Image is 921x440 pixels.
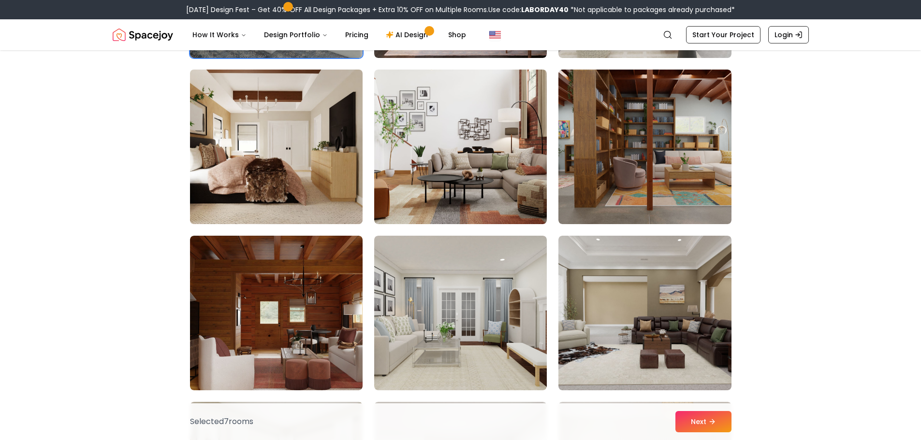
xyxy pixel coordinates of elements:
img: Room room-42 [558,70,731,224]
span: *Not applicable to packages already purchased* [569,5,735,14]
img: Spacejoy Logo [113,25,173,44]
a: Pricing [337,25,376,44]
div: [DATE] Design Fest – Get 40% OFF All Design Packages + Extra 10% OFF on Multiple Rooms. [186,5,735,14]
img: United States [489,29,501,41]
p: Selected 7 room s [190,416,253,427]
img: Room room-41 [374,70,547,224]
span: Use code: [488,5,569,14]
a: Shop [440,25,474,44]
a: Spacejoy [113,25,173,44]
img: Room room-40 [186,66,367,228]
nav: Main [185,25,474,44]
a: AI Design [378,25,439,44]
nav: Global [113,19,809,50]
b: LABORDAY40 [521,5,569,14]
img: Room room-45 [558,236,731,390]
img: Room room-43 [190,236,363,390]
button: How It Works [185,25,254,44]
img: Room room-44 [374,236,547,390]
button: Design Portfolio [256,25,336,44]
button: Next [675,411,731,432]
a: Start Your Project [686,26,760,43]
a: Login [768,26,809,43]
